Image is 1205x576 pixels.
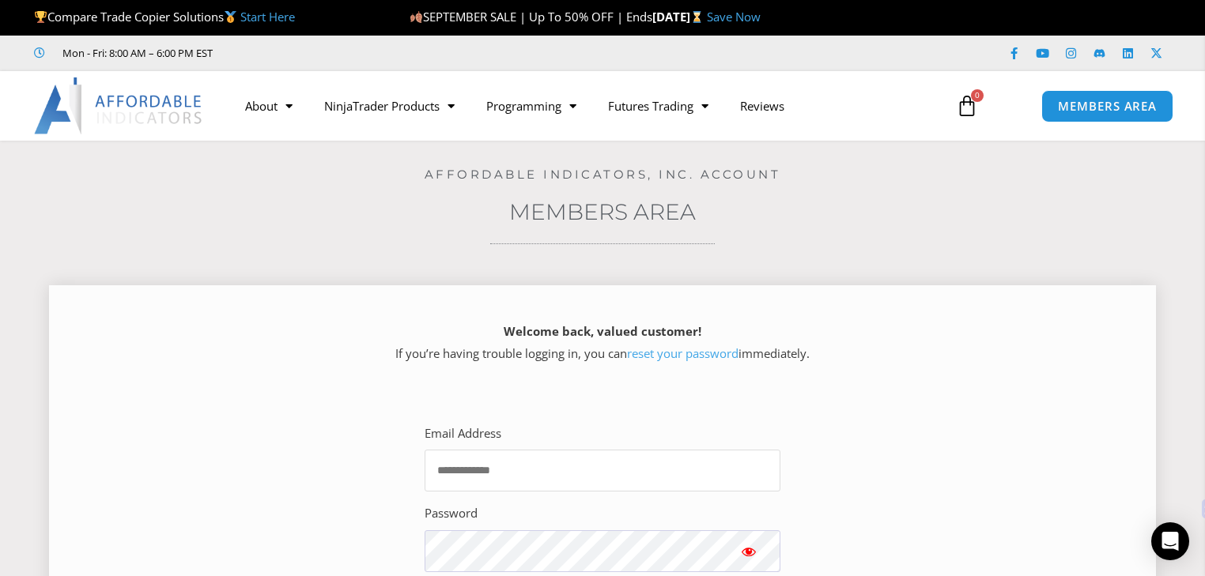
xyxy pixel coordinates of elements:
label: Email Address [425,423,501,445]
strong: [DATE] [652,9,707,24]
img: LogoAI | Affordable Indicators – NinjaTrader [34,77,204,134]
a: MEMBERS AREA [1041,90,1173,122]
a: NinjaTrader Products [308,88,470,124]
p: If you’re having trouble logging in, you can immediately. [77,321,1128,365]
a: reset your password [627,345,738,361]
span: Compare Trade Copier Solutions [34,9,295,24]
label: Password [425,503,478,525]
img: 🏆 [35,11,47,23]
a: Affordable Indicators, Inc. Account [425,167,781,182]
a: 0 [932,83,1002,129]
span: MEMBERS AREA [1058,100,1157,112]
img: 🍂 [410,11,422,23]
nav: Menu [229,88,940,124]
a: Reviews [724,88,800,124]
span: SEPTEMBER SALE | Up To 50% OFF | Ends [410,9,652,24]
a: Futures Trading [592,88,724,124]
a: About [229,88,308,124]
strong: Welcome back, valued customer! [504,323,701,339]
span: Mon - Fri: 8:00 AM – 6:00 PM EST [59,43,213,62]
img: ⌛ [691,11,703,23]
span: 0 [971,89,984,102]
a: Start Here [240,9,295,24]
div: Open Intercom Messenger [1151,522,1189,560]
iframe: Customer reviews powered by Trustpilot [235,45,472,61]
a: Members Area [509,198,696,225]
a: Save Now [707,9,761,24]
a: Programming [470,88,592,124]
img: 🥇 [225,11,236,23]
button: Show password [717,530,780,572]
